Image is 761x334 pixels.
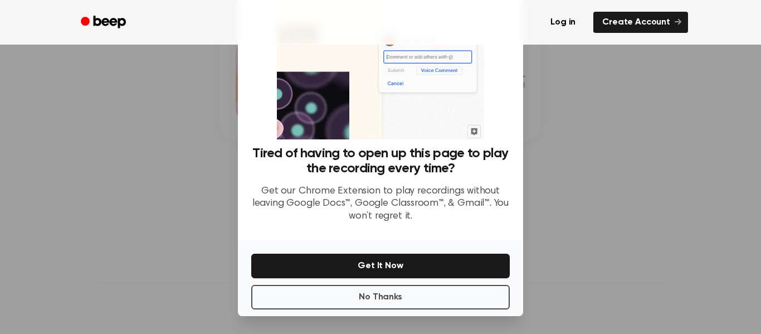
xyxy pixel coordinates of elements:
[539,9,587,35] a: Log in
[251,185,510,223] p: Get our Chrome Extension to play recordings without leaving Google Docs™, Google Classroom™, & Gm...
[73,12,136,33] a: Beep
[251,146,510,176] h3: Tired of having to open up this page to play the recording every time?
[593,12,688,33] a: Create Account
[251,285,510,309] button: No Thanks
[251,254,510,278] button: Get It Now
